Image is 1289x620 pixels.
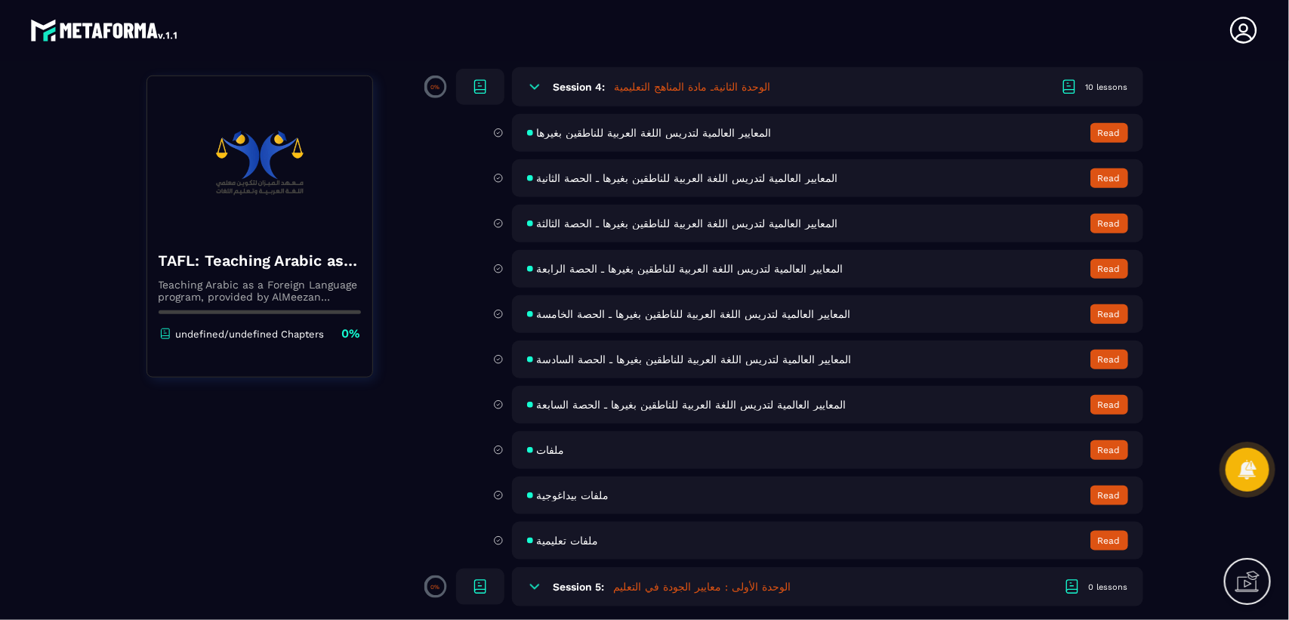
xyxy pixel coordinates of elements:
[1090,395,1128,415] button: Read
[159,88,361,239] img: banner
[554,81,606,93] h6: Session 4:
[1090,168,1128,188] button: Read
[1089,581,1128,593] div: 0 lessons
[1090,123,1128,143] button: Read
[537,308,851,320] span: المعايير العالمية لتدريس اللغة العربية للناطقين بغيرها ـ الحصة الخامسة
[537,444,565,456] span: ملفات
[537,217,838,230] span: المعايير العالمية لتدريس اللغة العربية للناطقين بغيرها ـ الحصة الثالثة
[176,329,325,340] p: undefined/undefined Chapters
[1090,304,1128,324] button: Read
[1090,259,1128,279] button: Read
[537,353,852,366] span: المعايير العالمية لتدريس اللغة العربية للناطقين بغيرها ـ الحصة السادسة
[554,581,605,593] h6: Session 5:
[431,584,440,591] p: 0%
[30,15,180,45] img: logo
[1090,440,1128,460] button: Read
[614,579,791,594] h5: الوحدة الأولى : معايير الجودة في التعليم
[1090,350,1128,369] button: Read
[537,489,609,501] span: ملفات بيداغوجية
[537,263,843,275] span: المعايير العالمية لتدريس اللغة العربية للناطقين بغيرها ـ الحصة الرابعة
[537,399,846,411] span: المعايير العالمية لتدريس اللغة العربية للناطقين بغيرها ـ الحصة السابعة
[1086,82,1128,93] div: 10 lessons
[537,127,772,139] span: المعايير العالمية لتدريس اللغة العربية للناطقين بغيرها
[615,79,771,94] h5: الوحدة الثانيةـ مادة المناهج التعليمية
[159,279,361,303] p: Teaching Arabic as a Foreign Language program, provided by AlMeezan Academy in the [GEOGRAPHIC_DATA]
[1090,486,1128,505] button: Read
[159,250,361,271] h4: TAFL: Teaching Arabic as a Foreign Language program - august
[342,325,361,342] p: 0%
[1090,214,1128,233] button: Read
[537,172,838,184] span: المعايير العالمية لتدريس اللغة العربية للناطقين بغيرها ـ الحصة الثانية
[1090,531,1128,551] button: Read
[431,84,440,91] p: 0%
[537,535,599,547] span: ملفات تعليمية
